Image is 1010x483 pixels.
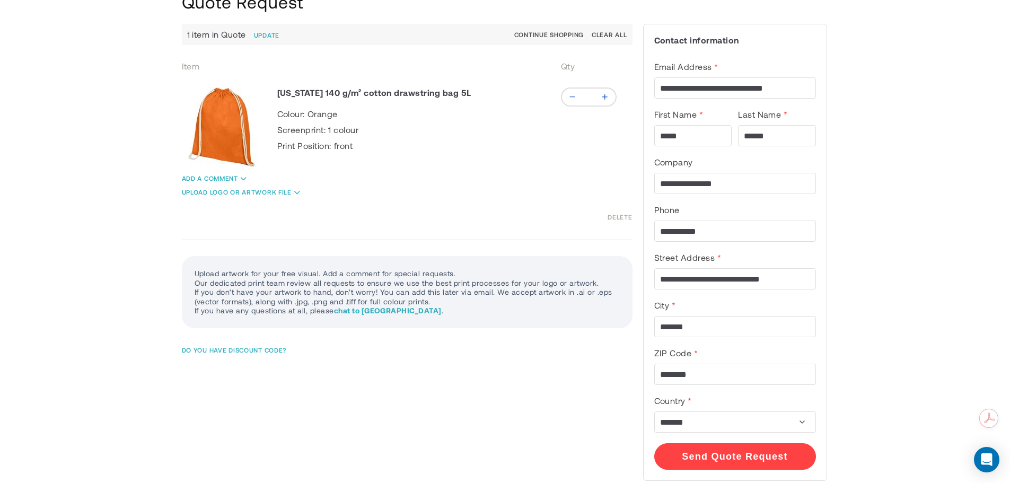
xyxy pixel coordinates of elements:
span: Phone [654,205,680,215]
strong: Contact information [654,35,739,45]
th: Item [182,48,553,77]
span: front [334,140,353,151]
span: City [654,300,670,310]
button: Update Shopping Cart [254,32,279,38]
span: 1 item in Quote [187,29,246,40]
span: Street Address [654,252,715,262]
span: Orange [308,109,338,119]
span: Country [654,396,686,406]
th: Qty [553,48,633,77]
span: Screenprint [277,125,329,135]
a: Delete [608,213,632,221]
a: Oregon 140 g/m² cotton drawstring bag 5L [277,87,471,98]
span: 1 colour [328,125,358,135]
a: Add a comment [182,174,238,182]
span: Email Address [654,62,712,72]
img: Oregon 140 g/m² cotton drawstring bag 5L [182,87,261,167]
a: chat to [GEOGRAPHIC_DATA] [334,306,442,315]
a: Upload logo or artwork file [182,188,292,196]
span: First Name [654,109,697,119]
a: Continue Shopping [514,31,584,38]
span: Print Position [277,140,334,151]
div: Minus [562,87,578,107]
div: Upload artwork for your free visual. Add a comment for special requests. Our dedicated print team... [182,256,633,328]
span: ZIP Code [654,348,692,358]
span: Do you Have discount code? [182,346,287,354]
span: Company [654,157,693,167]
span: Colour [277,109,308,119]
div: Open Intercom Messenger [974,447,999,472]
button: Send Quote Request [654,443,816,470]
button: Clear all [592,31,627,38]
div: Plus [600,87,616,107]
span: Last Name [738,109,781,119]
